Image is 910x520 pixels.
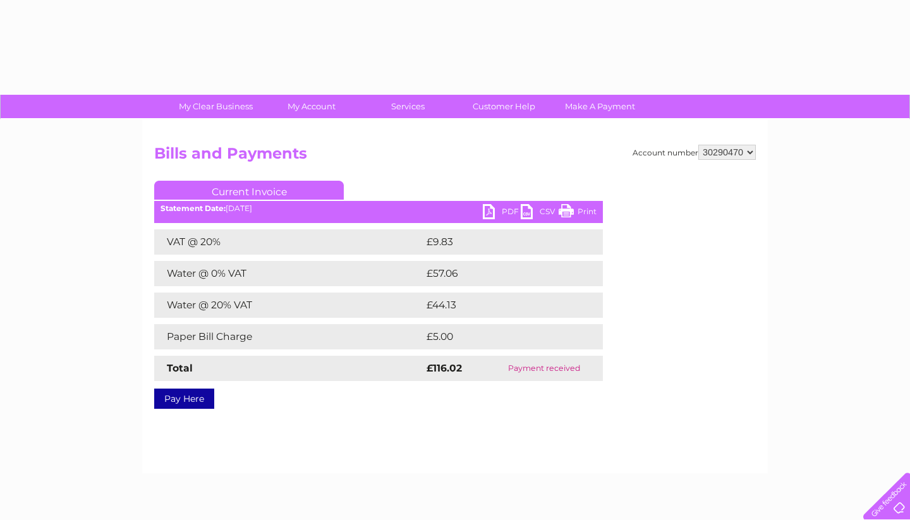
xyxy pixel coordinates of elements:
a: Services [356,95,460,118]
td: Water @ 20% VAT [154,293,423,318]
a: Pay Here [154,389,214,409]
td: Payment received [486,356,603,381]
h2: Bills and Payments [154,145,756,169]
a: Current Invoice [154,181,344,200]
td: Paper Bill Charge [154,324,423,349]
a: My Account [260,95,364,118]
td: £5.00 [423,324,574,349]
a: Customer Help [452,95,556,118]
a: My Clear Business [164,95,268,118]
div: Account number [633,145,756,160]
a: Make A Payment [548,95,652,118]
a: CSV [521,204,559,222]
td: £44.13 [423,293,576,318]
a: Print [559,204,597,222]
a: PDF [483,204,521,222]
td: £9.83 [423,229,574,255]
div: [DATE] [154,204,603,213]
td: Water @ 0% VAT [154,261,423,286]
strong: Total [167,362,193,374]
td: VAT @ 20% [154,229,423,255]
strong: £116.02 [427,362,462,374]
td: £57.06 [423,261,577,286]
b: Statement Date: [161,203,226,213]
